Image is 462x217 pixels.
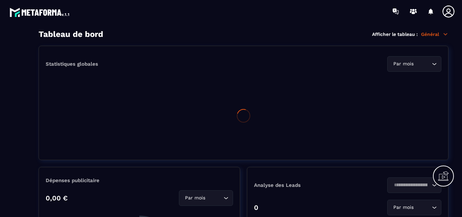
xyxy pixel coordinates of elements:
[387,177,441,193] div: Search for option
[207,194,222,202] input: Search for option
[46,194,68,202] p: 0,00 €
[387,200,441,215] div: Search for option
[254,182,348,188] p: Analyse des Leads
[392,60,415,68] span: Par mois
[421,31,448,37] p: Général
[372,31,418,37] p: Afficher le tableau :
[387,56,441,72] div: Search for option
[46,177,233,183] p: Dépenses publicitaire
[9,6,70,18] img: logo
[183,194,207,202] span: Par mois
[39,29,103,39] h3: Tableau de bord
[392,181,430,189] input: Search for option
[392,204,415,211] span: Par mois
[415,60,430,68] input: Search for option
[254,203,258,212] p: 0
[179,190,233,206] div: Search for option
[46,61,98,67] p: Statistiques globales
[415,204,430,211] input: Search for option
